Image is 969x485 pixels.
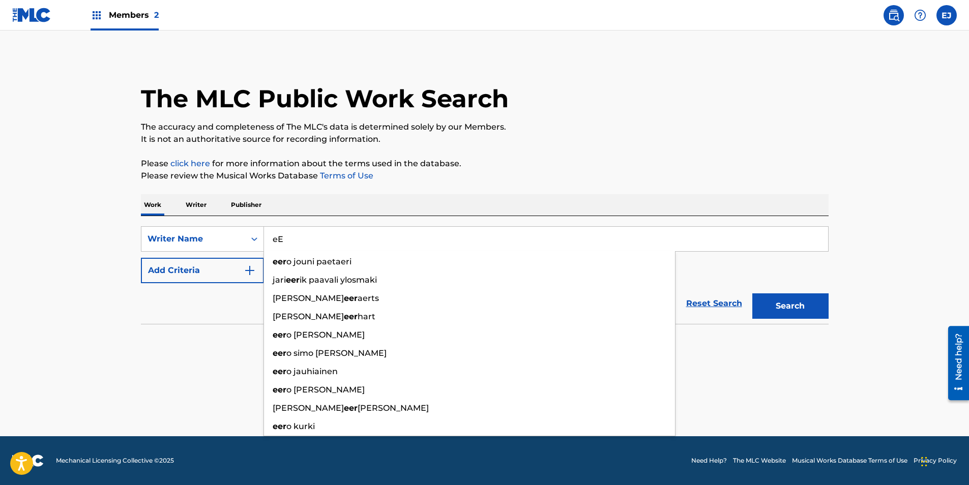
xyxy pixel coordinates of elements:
[273,367,286,376] strong: eer
[56,456,174,465] span: Mechanical Licensing Collective © 2025
[344,312,358,321] strong: eer
[141,258,264,283] button: Add Criteria
[12,8,51,22] img: MLC Logo
[344,403,358,413] strong: eer
[141,121,829,133] p: The accuracy and completeness of The MLC's data is determined solely by our Members.
[318,171,373,180] a: Terms of Use
[91,9,103,21] img: Top Rightsholders
[154,10,159,20] span: 2
[228,194,265,216] p: Publisher
[884,5,904,25] a: Public Search
[344,293,358,303] strong: eer
[273,275,286,285] span: jari
[273,348,286,358] strong: eer
[286,330,365,340] span: o [PERSON_NAME]
[936,5,957,25] div: User Menu
[888,9,900,21] img: search
[141,83,509,114] h1: The MLC Public Work Search
[141,170,829,182] p: Please review the Musical Works Database
[286,367,338,376] span: o jauhiainen
[273,421,286,431] strong: eer
[733,456,786,465] a: The MLC Website
[792,456,907,465] a: Musical Works Database Terms of Use
[286,385,365,395] span: o [PERSON_NAME]
[286,275,300,285] strong: eer
[286,348,387,358] span: o simo [PERSON_NAME]
[286,257,351,266] span: o jouni paetaeri
[244,264,256,277] img: 9d2ae6d4665cec9f34b9.svg
[358,403,429,413] span: [PERSON_NAME]
[109,9,159,21] span: Members
[918,436,969,485] iframe: Chat Widget
[141,158,829,170] p: Please for more information about the terms used in the database.
[691,456,727,465] a: Need Help?
[141,194,164,216] p: Work
[148,233,239,245] div: Writer Name
[300,275,377,285] span: ik paavali ylosmaki
[273,257,286,266] strong: eer
[358,312,375,321] span: hart
[141,133,829,145] p: It is not an authoritative source for recording information.
[273,385,286,395] strong: eer
[921,446,927,477] div: Drag
[273,293,344,303] span: [PERSON_NAME]
[273,312,344,321] span: [PERSON_NAME]
[752,293,829,319] button: Search
[170,159,210,168] a: click here
[358,293,379,303] span: aerts
[12,454,44,467] img: logo
[286,421,315,431] span: o kurki
[273,330,286,340] strong: eer
[914,9,926,21] img: help
[681,292,747,315] a: Reset Search
[273,403,344,413] span: [PERSON_NAME]
[914,456,957,465] a: Privacy Policy
[183,194,210,216] p: Writer
[910,5,930,25] div: Help
[941,322,969,404] iframe: Resource Center
[141,226,829,324] form: Search Form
